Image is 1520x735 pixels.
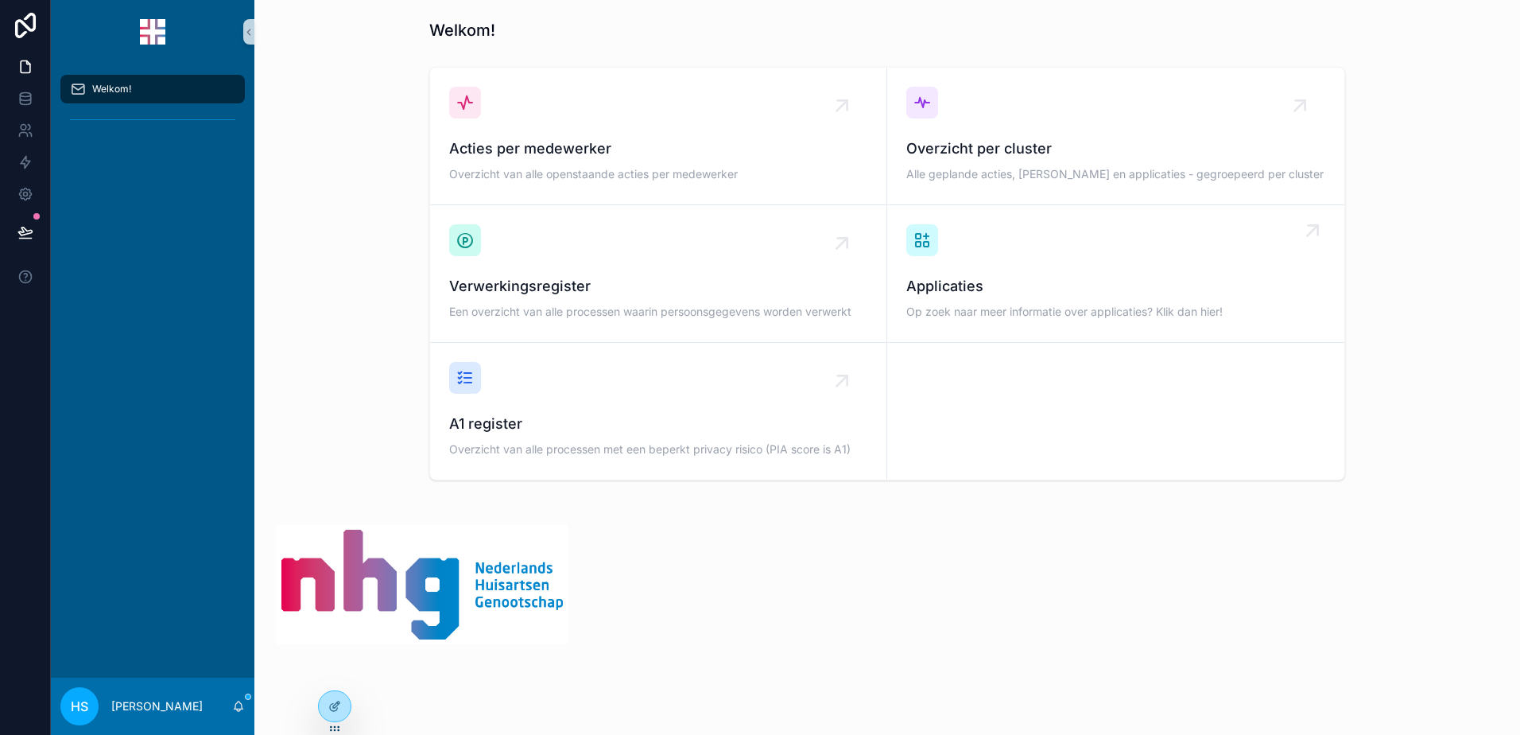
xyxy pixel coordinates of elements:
[430,205,887,343] a: VerwerkingsregisterEen overzicht van alle processen waarin persoonsgegevens worden verwerkt
[51,64,254,153] div: scrollable content
[449,166,867,182] span: Overzicht van alle openstaande acties per medewerker
[449,413,867,435] span: A1 register
[60,75,245,103] a: Welkom!
[71,697,88,716] span: HS
[887,205,1344,343] a: ApplicatiesOp zoek naar meer informatie over applicaties? Klik dan hier!
[429,19,495,41] h1: Welkom!
[277,525,568,644] img: 19452-15475-NHG-logo_volvlak-nieuw.jpg
[449,275,867,297] span: Verwerkingsregister
[430,68,887,205] a: Acties per medewerkerOverzicht van alle openstaande acties per medewerker
[111,698,203,714] p: [PERSON_NAME]
[906,275,1325,297] span: Applicaties
[906,138,1325,160] span: Overzicht per cluster
[430,343,887,480] a: A1 registerOverzicht van alle processen met een beperkt privacy risico (PIA score is A1)
[906,166,1325,182] span: Alle geplande acties, [PERSON_NAME] en applicaties - gegroepeerd per cluster
[887,68,1344,205] a: Overzicht per clusterAlle geplande acties, [PERSON_NAME] en applicaties - gegroepeerd per cluster
[449,304,867,320] span: Een overzicht van alle processen waarin persoonsgegevens worden verwerkt
[92,83,131,95] span: Welkom!
[449,441,867,457] span: Overzicht van alle processen met een beperkt privacy risico (PIA score is A1)
[140,19,165,45] img: App logo
[449,138,867,160] span: Acties per medewerker
[906,304,1325,320] span: Op zoek naar meer informatie over applicaties? Klik dan hier!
